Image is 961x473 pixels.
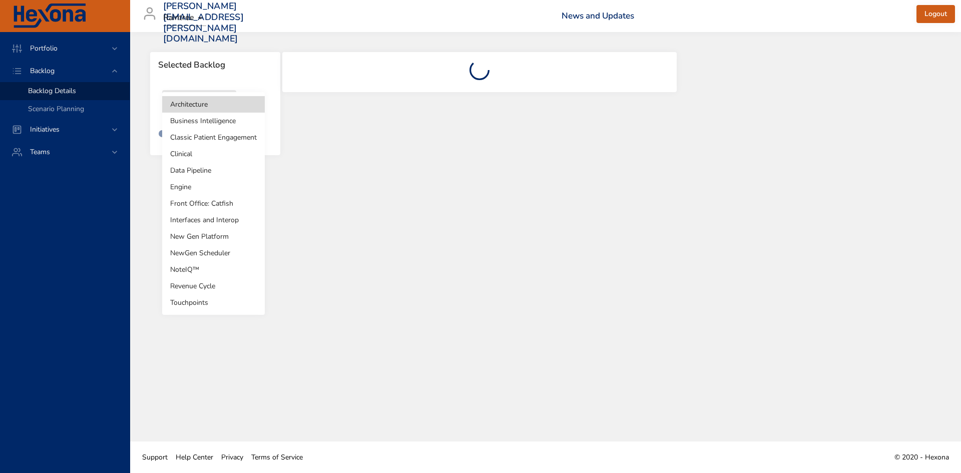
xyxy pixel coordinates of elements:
[162,228,265,245] li: New Gen Platform
[162,245,265,261] li: NewGen Scheduler
[162,278,265,294] li: Revenue Cycle
[162,212,265,228] li: Interfaces and Interop
[162,162,265,179] li: Data Pipeline
[162,179,265,195] li: Engine
[162,146,265,162] li: Clinical
[162,195,265,212] li: Front Office: Catfish
[162,261,265,278] li: NoteIQ™
[162,113,265,129] li: Business Intelligence
[162,96,265,113] li: Architecture
[162,294,265,311] li: Touchpoints
[162,129,265,146] li: Classic Patient Engagement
